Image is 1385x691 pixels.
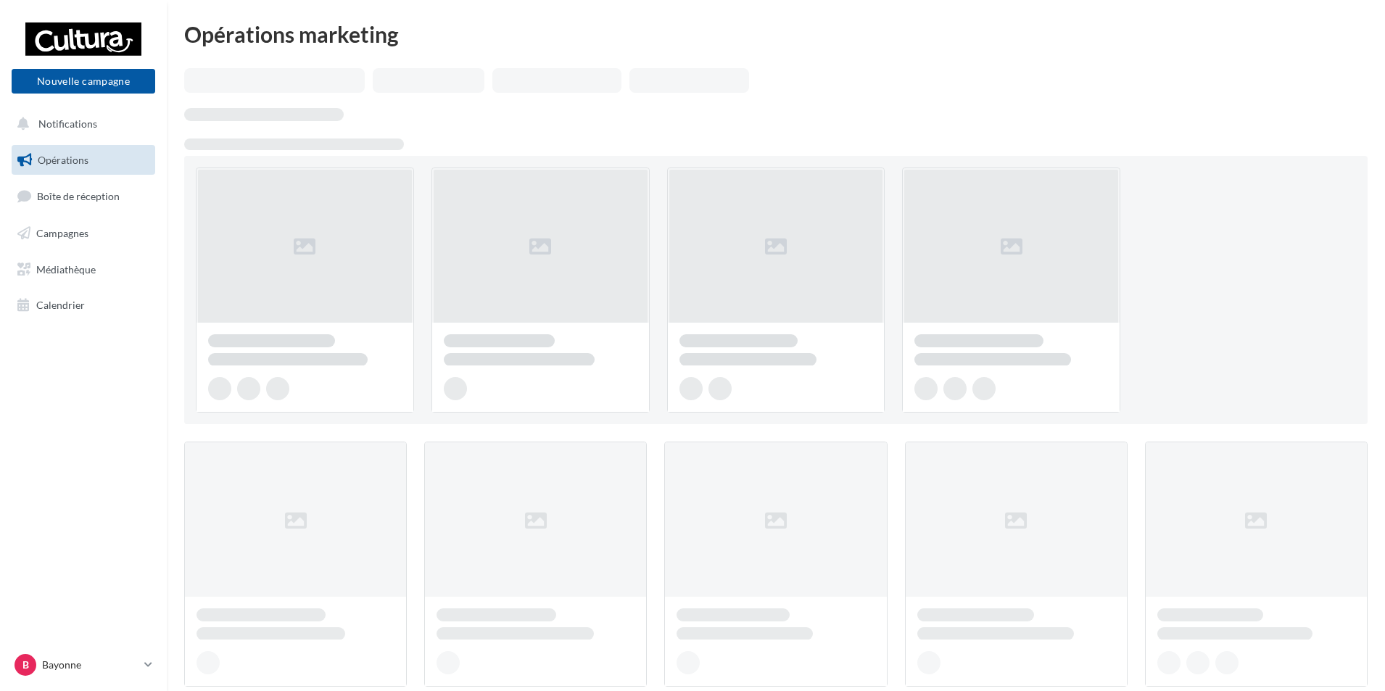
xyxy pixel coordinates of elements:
button: Notifications [9,109,152,139]
a: Campagnes [9,218,158,249]
a: B Bayonne [12,651,155,679]
span: Campagnes [36,227,88,239]
a: Opérations [9,145,158,175]
a: Calendrier [9,290,158,320]
span: Médiathèque [36,262,96,275]
span: B [22,658,29,672]
span: Notifications [38,117,97,130]
div: Opérations marketing [184,23,1368,45]
a: Boîte de réception [9,181,158,212]
span: Opérations [38,154,88,166]
button: Nouvelle campagne [12,69,155,94]
span: Boîte de réception [37,190,120,202]
a: Médiathèque [9,255,158,285]
p: Bayonne [42,658,138,672]
span: Calendrier [36,299,85,311]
